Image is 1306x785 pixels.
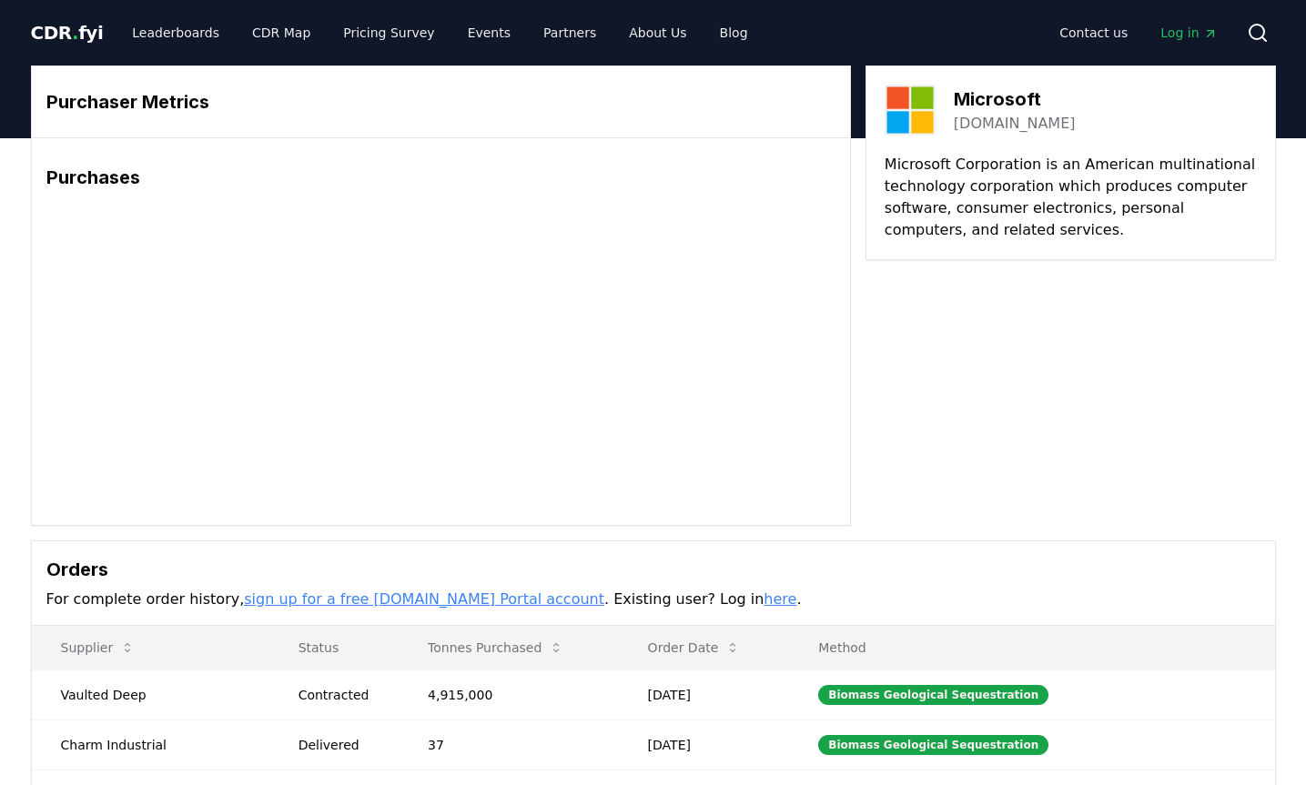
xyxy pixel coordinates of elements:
a: Pricing Survey [329,16,449,49]
nav: Main [117,16,762,49]
a: here [764,590,796,608]
a: Contact us [1045,16,1142,49]
td: Charm Industrial [32,720,269,770]
a: CDR Map [238,16,325,49]
a: Events [453,16,525,49]
h3: Microsoft [954,86,1076,113]
div: Biomass Geological Sequestration [818,685,1048,705]
div: Biomass Geological Sequestration [818,735,1048,755]
div: Contracted [299,686,384,704]
p: For complete order history, . Existing user? Log in . [46,589,1260,610]
span: Log in [1160,24,1217,42]
button: Tonnes Purchased [413,629,578,666]
p: Method [804,639,1260,657]
p: Microsoft Corporation is an American multinational technology corporation which produces computer... [885,154,1257,241]
td: 37 [399,720,619,770]
div: Delivered [299,736,384,754]
h3: Purchaser Metrics [46,88,835,116]
span: . [72,22,78,44]
td: 4,915,000 [399,669,619,720]
td: [DATE] [619,720,790,770]
button: Order Date [633,629,755,666]
h3: Purchases [46,164,835,191]
a: Leaderboards [117,16,234,49]
nav: Main [1045,16,1231,49]
a: [DOMAIN_NAME] [954,113,1076,135]
td: Vaulted Deep [32,669,269,720]
span: CDR fyi [31,22,104,44]
button: Supplier [46,629,150,666]
a: CDR.fyi [31,20,104,45]
td: [DATE] [619,669,790,720]
a: sign up for a free [DOMAIN_NAME] Portal account [244,590,604,608]
a: Log in [1146,16,1231,49]
img: Microsoft-logo [885,85,936,136]
p: Status [284,639,384,657]
h3: Orders [46,556,1260,583]
a: About Us [614,16,701,49]
a: Blog [705,16,763,49]
a: Partners [529,16,611,49]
